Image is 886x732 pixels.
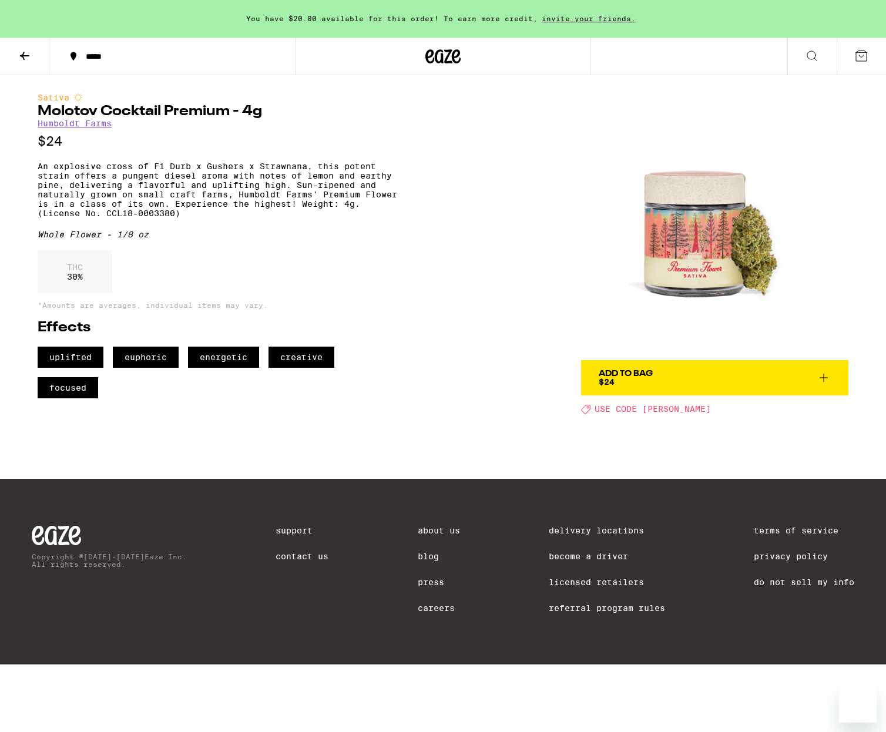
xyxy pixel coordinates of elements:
a: Privacy Policy [754,552,854,561]
a: Careers [418,603,460,613]
p: An explosive cross of F1 Durb x Gushers x Strawnana, this potent strain offers a pungent diesel a... [38,162,402,218]
span: euphoric [113,347,179,368]
span: energetic [188,347,259,368]
a: Blog [418,552,460,561]
span: focused [38,377,98,398]
a: Become a Driver [549,552,665,561]
a: Terms of Service [754,526,854,535]
p: $24 [38,134,402,149]
a: Press [418,577,460,587]
p: *Amounts are averages, individual items may vary. [38,301,402,309]
div: Whole Flower - 1/8 oz [38,230,402,239]
p: THC [67,263,83,272]
a: Humboldt Farms [38,119,112,128]
a: Do Not Sell My Info [754,577,854,587]
span: uplifted [38,347,103,368]
h2: Effects [38,321,402,335]
span: $24 [599,377,615,387]
a: Support [276,526,328,535]
a: Contact Us [276,552,328,561]
span: USE CODE [PERSON_NAME] [595,405,711,414]
img: sativaColor.svg [73,93,83,102]
p: Copyright © [DATE]-[DATE] Eaze Inc. All rights reserved. [32,553,187,568]
iframe: Button to launch messaging window [839,685,877,723]
a: About Us [418,526,460,535]
span: creative [269,347,334,368]
a: Delivery Locations [549,526,665,535]
button: Add To Bag$24 [581,360,848,395]
span: invite your friends. [538,15,640,22]
a: Referral Program Rules [549,603,665,613]
div: Add To Bag [599,370,653,378]
div: Sativa [38,93,402,102]
div: 30 % [38,251,112,293]
h1: Molotov Cocktail Premium - 4g [38,105,402,119]
a: Licensed Retailers [549,577,665,587]
img: Humboldt Farms - Molotov Cocktail Premium - 4g [581,93,848,360]
span: You have $20.00 available for this order! To earn more credit, [246,15,538,22]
